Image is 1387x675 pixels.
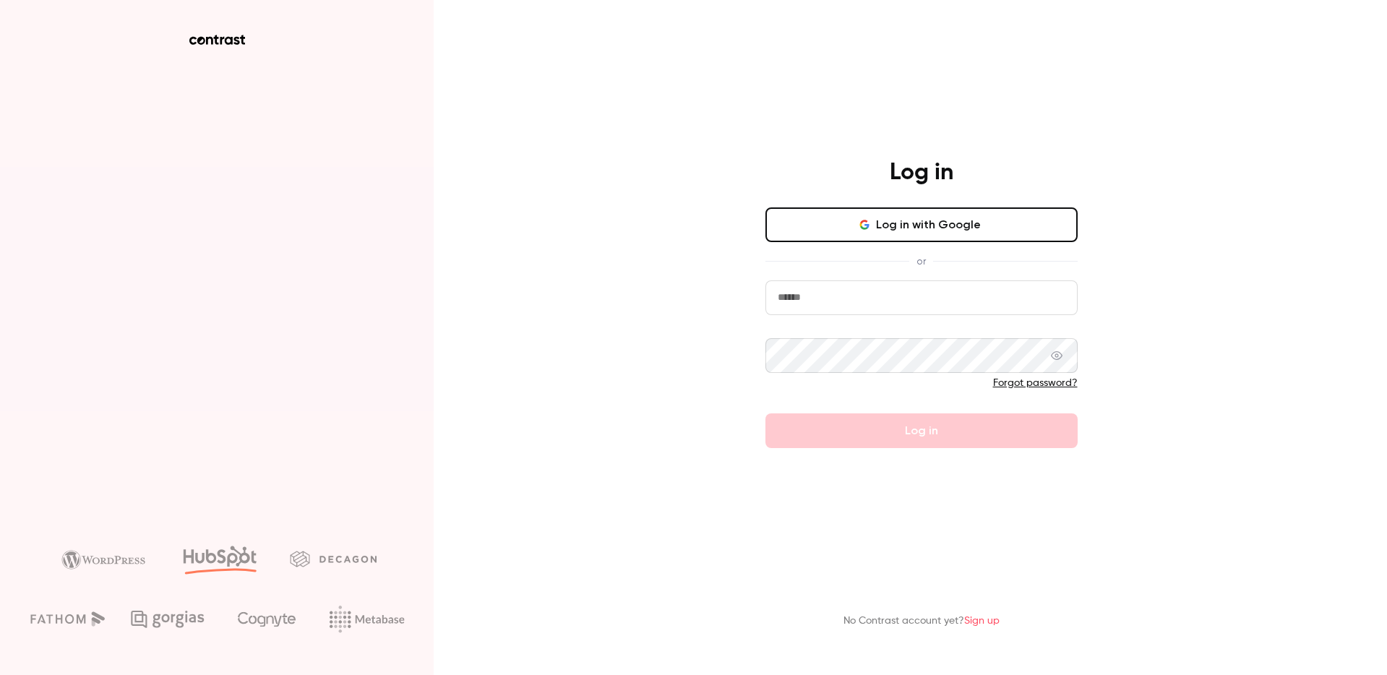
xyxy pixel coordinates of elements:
[909,254,933,269] span: or
[993,378,1078,388] a: Forgot password?
[290,551,377,567] img: decagon
[843,614,1000,629] p: No Contrast account yet?
[765,207,1078,242] button: Log in with Google
[964,616,1000,626] a: Sign up
[890,158,953,187] h4: Log in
